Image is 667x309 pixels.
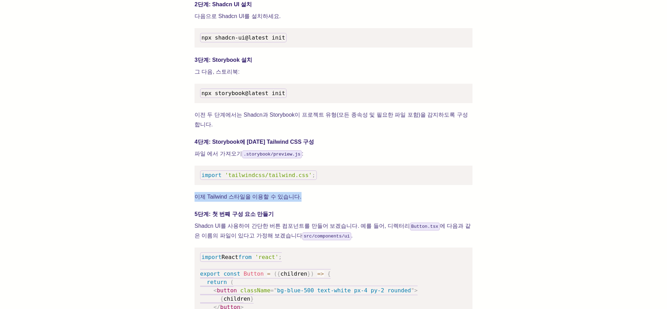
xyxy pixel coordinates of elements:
[302,151,303,157] font: :
[270,287,274,294] span: =
[217,287,237,294] span: button
[195,151,242,157] font: 파일 에서 가져오기
[277,287,411,294] span: bg-blue-500 text-white px-4 py-2 rounded
[238,254,252,260] span: from
[274,287,277,294] span: "
[214,287,217,294] span: <
[311,270,314,277] span: )
[410,223,440,231] code: Button.tsx
[201,34,285,41] span: npx shadcn-ui@latest init
[279,254,282,260] span: ;
[201,90,285,97] span: npx storybook@latest init
[230,279,234,285] span: (
[240,287,271,294] span: className
[327,270,331,277] span: {
[351,233,353,239] font: .
[200,270,220,277] span: export
[195,223,410,229] font: Shadcn UI를 사용하여 간단한 버튼 컴포넌트를 만들어 보겠습니다. 예를 들어, 디렉터리
[195,1,252,7] font: 2단계: Shadcn UI 설치
[195,13,281,19] font: 다음으로 Shadcn UI를 설치하세요.
[267,270,271,277] span: =
[225,172,312,178] span: 'tailwindcss/tailwind.css'
[195,69,240,75] font: 그 다음, 스토리북:
[411,287,414,294] span: "
[201,254,222,260] span: import
[223,270,240,277] span: const
[195,57,252,63] font: 3단계: Storybook 설치
[223,295,250,302] span: children
[195,139,314,145] font: 4단계: Storybook에 [DATE] Tailwind CSS 구성
[242,150,302,158] code: .storybook/preview.js
[312,172,315,178] span: ;
[317,270,324,277] span: =>
[195,112,468,127] font: 이전 두 단계에서는 Shadcn과 Storybook이 프로젝트 유형(모든 종속성 및 필요한 파일 포함)을 감지하도록 구성합니다.
[201,172,222,178] span: import
[250,295,254,302] span: }
[220,295,224,302] span: {
[244,270,264,277] span: Button
[274,270,277,277] span: (
[207,279,227,285] span: return
[195,223,471,239] font: 에 다음과 같은 이름의 파일이 있다고 가정해 보겠습니다
[222,254,238,260] span: React
[280,270,307,277] span: children
[195,194,302,200] font: 이제 Tailwind 스타일을 이용할 수 있습니다.
[255,254,278,260] span: 'react'
[307,270,311,277] span: }
[302,232,351,240] code: src/components/ui
[414,287,418,294] span: >
[195,211,274,217] font: 5단계: 첫 번째 구성 요소 만들기
[277,270,281,277] span: {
